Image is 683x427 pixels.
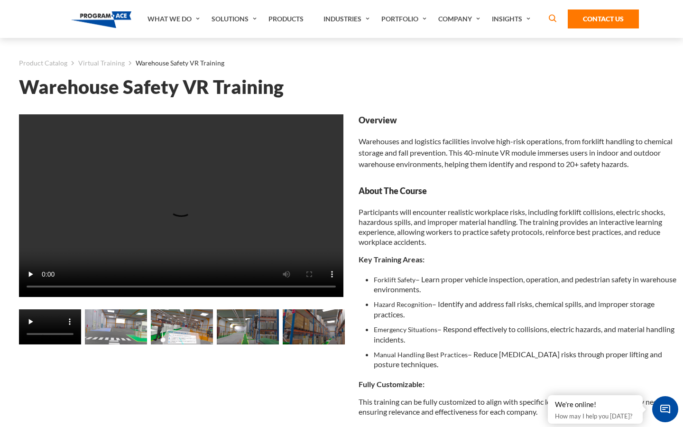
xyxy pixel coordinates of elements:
[374,351,468,359] strong: Manual Handling Best Practices
[19,57,683,69] nav: breadcrumb
[359,185,683,197] strong: About The Course
[374,297,683,322] li: – Identify and address fall risks, chemical spills, and improper storage practices.
[359,254,683,264] p: Key Training Areas:
[359,114,683,126] strong: Overview
[359,379,683,389] p: Fully Customizable:
[374,322,683,347] li: – Respond effectively to collisions, electric hazards, and material handling incidents.
[652,396,678,422] span: Chat Widget
[71,11,131,28] img: Program-Ace
[568,9,639,28] a: Contact Us
[555,410,636,422] p: How may I help you [DATE]?
[151,309,213,344] img: Warehouse Safety VR Training - Preview 2
[283,309,345,344] img: Warehouse Safety VR Training - Preview 4
[217,309,279,344] img: Warehouse Safety VR Training - Preview 3
[374,272,683,297] li: – Learn proper vehicle inspection, operation, and pedestrian safety in warehouse environments.
[19,79,683,95] h1: Warehouse Safety VR Training
[359,397,683,417] p: This training can be fully customized to align with specific logistics and warehouse safety needs...
[374,325,437,334] strong: Emergency Situations
[359,114,683,170] div: Warehouses and logistics facilities involve high-risk operations, from forklift handling to chemi...
[374,276,415,284] strong: Forklift Safety
[374,347,683,372] li: – Reduce [MEDICAL_DATA] risks through proper lifting and posture techniques.
[78,57,125,69] a: Virtual Training
[85,309,147,344] img: Warehouse Safety VR Training - Preview 1
[555,400,636,409] div: We're online!
[359,207,683,247] p: Participants will encounter realistic workplace risks, including forklift collisions, electric sh...
[19,57,67,69] a: Product Catalog
[374,300,432,308] strong: Hazard Recognition
[125,57,224,69] li: Warehouse Safety VR Training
